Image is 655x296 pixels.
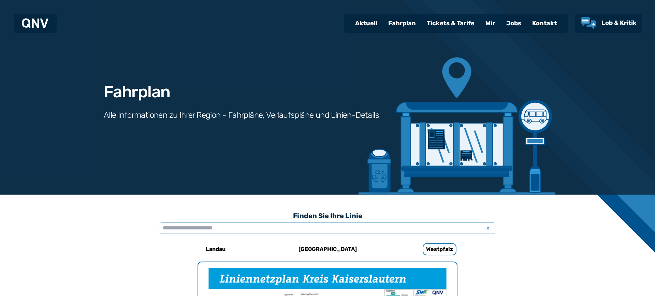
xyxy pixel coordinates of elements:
h6: Westpfalz [423,243,456,255]
h1: Fahrplan [104,84,170,100]
img: QNV Logo [22,18,48,28]
a: Tickets & Tarife [421,14,480,32]
a: Aktuell [350,14,383,32]
h3: Alle Informationen zu Ihrer Region - Fahrpläne, Verlaufspläne und Linien-Details [104,110,379,121]
a: Jobs [501,14,527,32]
a: Landau [170,241,261,257]
h3: Finden Sie Ihre Linie [160,208,495,223]
a: [GEOGRAPHIC_DATA] [282,241,373,257]
span: x [483,224,493,232]
a: Lob & Kritik [581,17,637,29]
h6: Landau [203,244,228,255]
h6: [GEOGRAPHIC_DATA] [296,244,360,255]
span: Lob & Kritik [601,19,637,27]
a: Fahrplan [383,14,421,32]
a: Wir [480,14,501,32]
a: QNV Logo [22,16,48,30]
a: Westpfalz [394,241,485,257]
a: Kontakt [527,14,562,32]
